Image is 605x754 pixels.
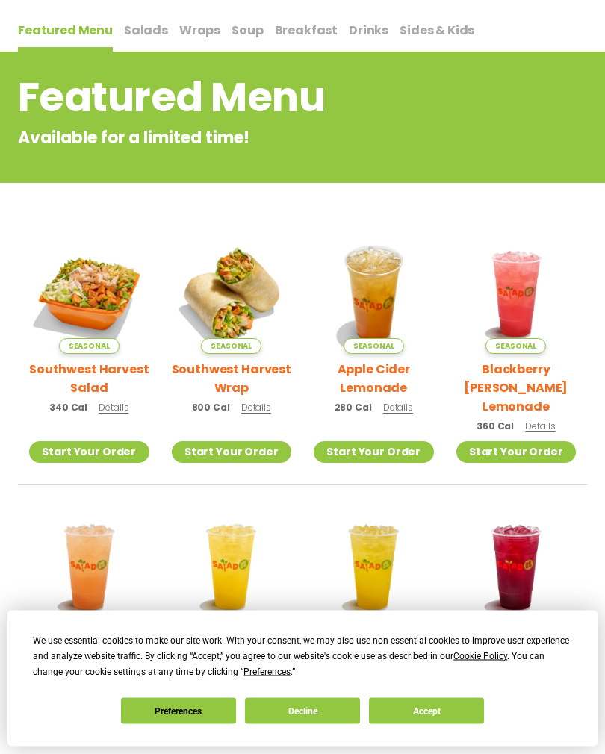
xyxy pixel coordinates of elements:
[245,698,360,724] button: Decline
[335,402,372,415] span: 280 Cal
[18,16,587,53] div: Tabbed content
[344,339,404,355] span: Seasonal
[314,361,434,398] h2: Apple Cider Lemonade
[453,651,507,661] span: Cookie Policy
[275,22,338,40] span: Breakfast
[29,508,149,628] img: Product photo for Summer Stone Fruit Lemonade
[59,339,120,355] span: Seasonal
[349,22,388,40] span: Drinks
[241,402,271,414] span: Details
[99,402,128,414] span: Details
[29,361,149,398] h2: Southwest Harvest Salad
[33,633,571,680] div: We use essential cookies to make our site work. With your consent, we may also use non-essential ...
[29,234,149,355] img: Product photo for Southwest Harvest Salad
[314,442,434,464] a: Start Your Order
[400,22,474,40] span: Sides & Kids
[314,508,434,628] img: Product photo for Mango Grove Lemonade
[369,698,484,724] button: Accept
[121,698,236,724] button: Preferences
[201,339,261,355] span: Seasonal
[243,667,291,677] span: Preferences
[29,442,149,464] a: Start Your Order
[18,126,467,151] p: Available for a limited time!
[314,234,434,355] img: Product photo for Apple Cider Lemonade
[192,402,230,415] span: 800 Cal
[124,22,168,40] span: Salads
[7,611,598,747] div: Cookie Consent Prompt
[232,22,263,40] span: Soup
[383,402,413,414] span: Details
[525,420,555,433] span: Details
[179,22,220,40] span: Wraps
[172,508,292,628] img: Product photo for Sunkissed Yuzu Lemonade
[485,339,546,355] span: Seasonal
[172,361,292,398] h2: Southwest Harvest Wrap
[477,420,514,434] span: 360 Cal
[456,442,577,464] a: Start Your Order
[18,68,467,128] h2: Featured Menu
[456,508,577,628] img: Product photo for Black Cherry Orchard Lemonade
[49,402,87,415] span: 340 Cal
[456,234,577,355] img: Product photo for Blackberry Bramble Lemonade
[172,442,292,464] a: Start Your Order
[456,361,577,417] h2: Blackberry [PERSON_NAME] Lemonade
[172,234,292,355] img: Product photo for Southwest Harvest Wrap
[18,22,113,40] span: Featured Menu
